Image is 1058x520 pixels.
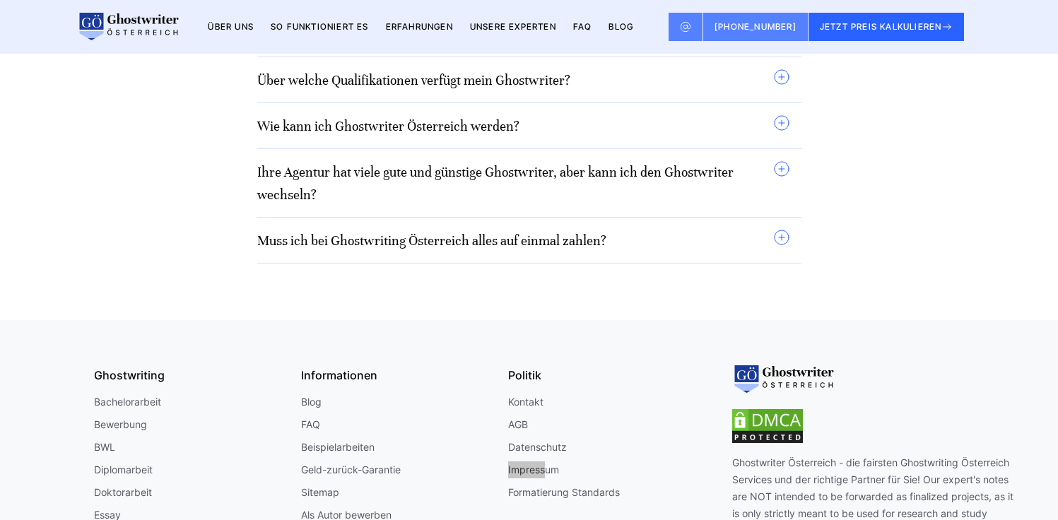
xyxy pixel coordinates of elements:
[257,69,790,91] summary: Über welche Qualifikationen verfügt mein Ghostwriter?
[257,229,790,252] summary: Muss ich bei Ghostwriting Österreich alles auf einmal zahlen?
[301,484,339,501] a: Sitemap
[508,365,704,385] div: Politik
[703,13,809,41] a: [PHONE_NUMBER]
[94,416,147,433] a: Bewerbung
[208,21,254,32] a: Über uns
[809,13,965,41] button: JETZT PREIS KALKULIEREN
[94,365,290,385] div: Ghostwriting
[715,21,797,32] span: [PHONE_NUMBER]
[257,118,519,134] a: Wie kann ich Ghostwriter Österreich werden?
[732,365,834,394] img: logo-footer
[94,484,152,501] a: Doktorarbeit
[301,394,322,410] a: Blog
[271,21,369,32] a: So funktioniert es
[301,416,320,433] a: FAQ
[301,365,497,385] div: Informationen
[94,461,153,478] a: Diplomarbeit
[508,461,559,478] a: Impressum
[573,21,592,32] a: FAQ
[257,114,790,137] summary: Wie kann ich Ghostwriter Österreich werden?
[257,232,606,249] a: Muss ich bei Ghostwriting Österreich alles auf einmal zahlen?
[257,164,734,203] a: Ihre Agentur hat viele gute und günstige Ghostwriter, aber kann ich den Ghostwriter wechseln?
[386,21,453,32] a: Erfahrungen
[301,461,401,478] a: Geld-zurück-Garantie
[94,394,161,410] a: Bachelorarbeit
[508,439,567,456] a: Datenschutz
[470,21,556,32] a: Unsere Experten
[508,416,528,433] a: AGB
[301,439,375,456] a: Beispielarbeiten
[732,409,803,443] img: dmca
[508,394,543,410] a: Kontakt
[94,439,115,456] a: BWL
[257,160,790,206] summary: Ihre Agentur hat viele gute und günstige Ghostwriter, aber kann ich den Ghostwriter wechseln?
[508,484,620,501] a: Formatierung Standards
[680,21,691,32] img: Email
[609,21,633,32] a: BLOG
[77,13,179,41] img: logo wirschreiben
[257,72,570,88] a: Über welche Qualifikationen verfügt mein Ghostwriter?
